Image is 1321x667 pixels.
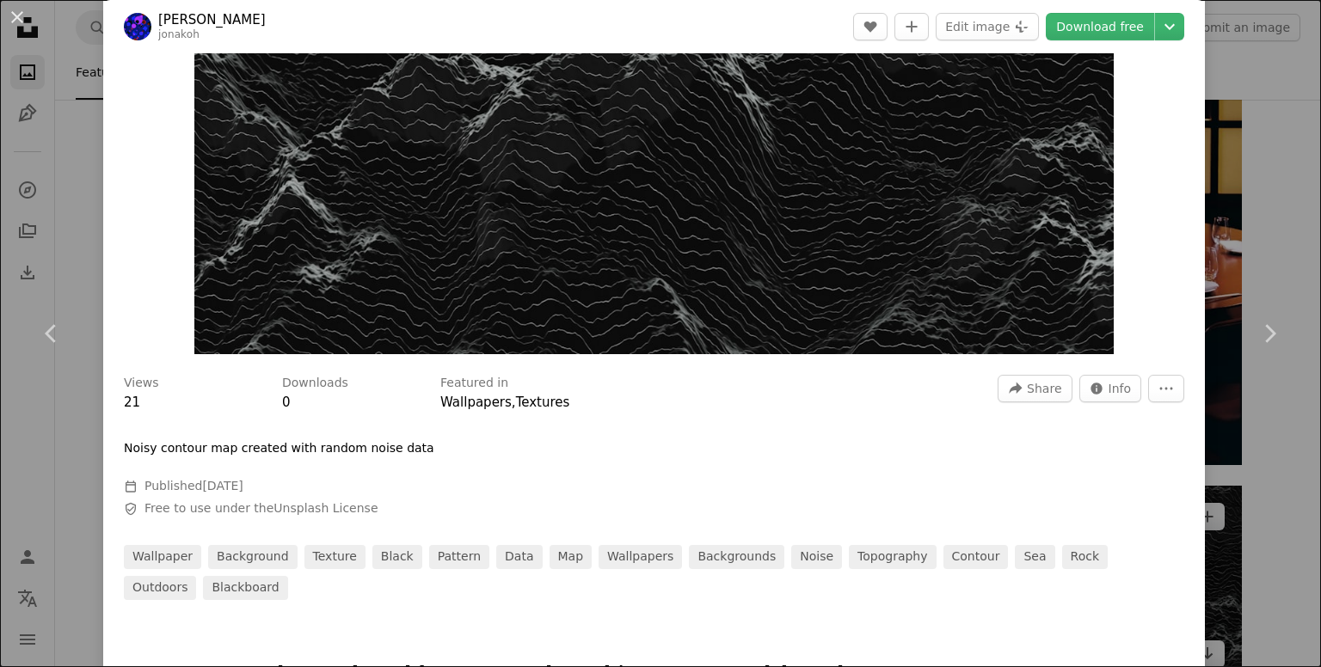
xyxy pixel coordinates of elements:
a: Next [1218,251,1321,416]
h3: Featured in [440,375,508,392]
button: More Actions [1148,375,1184,402]
h3: Downloads [282,375,348,392]
a: sea [1015,545,1054,569]
a: outdoors [124,576,196,600]
button: Add to Collection [894,13,929,40]
h3: Views [124,375,159,392]
a: background [208,545,298,569]
a: black [372,545,422,569]
button: Share this image [998,375,1072,402]
button: Choose download size [1155,13,1184,40]
a: map [550,545,593,569]
a: Download free [1046,13,1154,40]
a: texture [304,545,366,569]
a: topography [849,545,936,569]
a: backgrounds [689,545,784,569]
a: noise [791,545,842,569]
button: Edit image [936,13,1039,40]
button: Stats about this image [1079,375,1142,402]
span: 0 [282,395,291,410]
a: Wallpapers [440,395,512,410]
span: , [512,395,516,410]
img: Go to Jonathan Koh's profile [124,13,151,40]
a: contour [943,545,1009,569]
span: Share [1027,376,1061,401]
a: pattern [429,545,489,569]
a: data [496,545,542,569]
a: Unsplash License [273,501,378,515]
span: Published [144,479,243,493]
a: jonakoh [158,28,200,40]
span: Free to use under the [144,500,378,517]
time: August 25, 2025 at 4:40:02 AM GMT+1 [202,479,243,493]
a: rock [1062,545,1108,569]
span: 21 [124,395,140,410]
button: Like [853,13,888,40]
a: blackboard [203,576,287,600]
a: wallpapers [599,545,682,569]
a: [PERSON_NAME] [158,11,266,28]
a: wallpaper [124,545,201,569]
a: Textures [516,395,570,410]
p: Noisy contour map created with random noise data [124,440,434,457]
span: Info [1109,376,1132,401]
